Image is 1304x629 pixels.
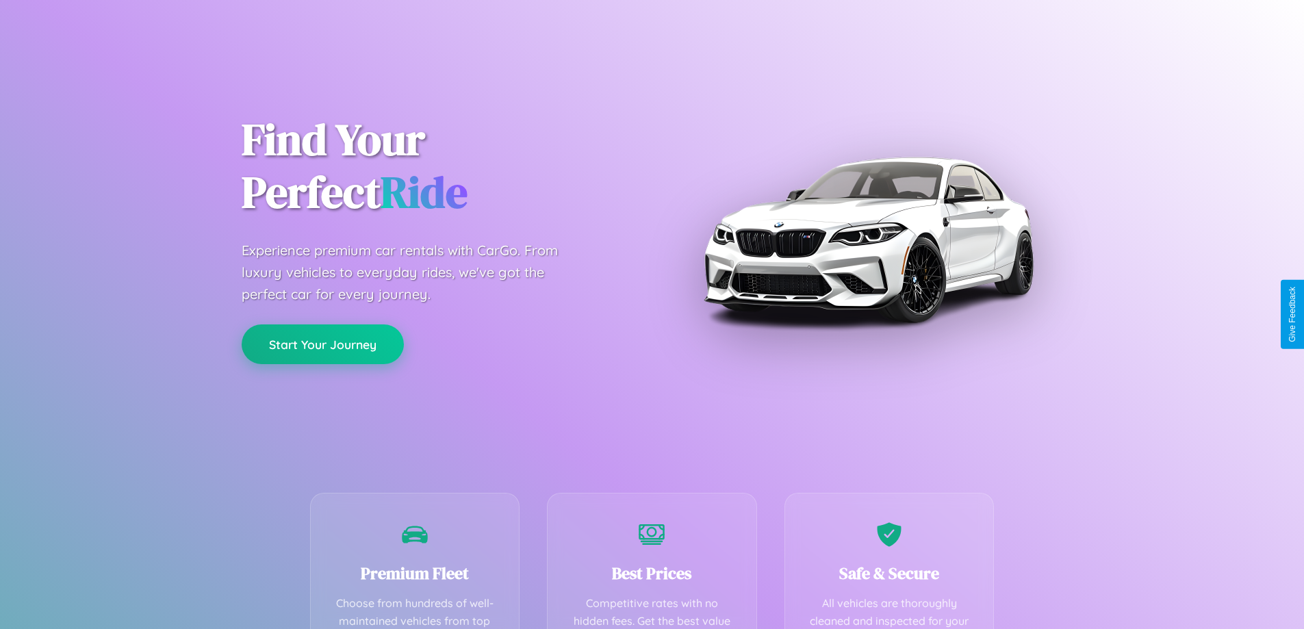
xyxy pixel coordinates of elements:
div: Give Feedback [1288,287,1297,342]
h1: Find Your Perfect [242,114,632,219]
p: Experience premium car rentals with CarGo. From luxury vehicles to everyday rides, we've got the ... [242,240,584,305]
h3: Safe & Secure [806,562,973,585]
button: Start Your Journey [242,324,404,364]
h3: Premium Fleet [331,562,499,585]
h3: Best Prices [568,562,736,585]
img: Premium BMW car rental vehicle [697,68,1039,411]
span: Ride [381,162,468,222]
